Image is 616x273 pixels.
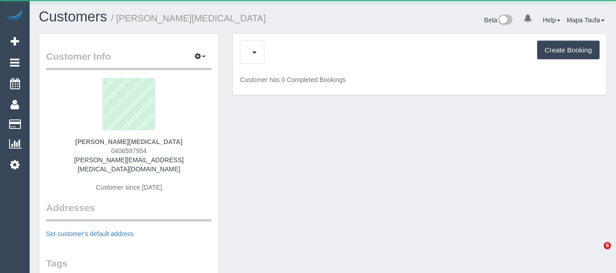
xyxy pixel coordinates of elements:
a: Beta [484,16,512,24]
span: 0406587954 [111,147,147,155]
iframe: Intercom live chat [585,242,607,264]
img: Automaid Logo [5,9,24,22]
p: Customer has 0 Completed Bookings [240,75,600,84]
legend: Customer Info [46,50,212,70]
a: Mapa Taufa [567,16,605,24]
strong: [PERSON_NAME][MEDICAL_DATA] [75,138,182,145]
a: Customers [39,9,107,25]
a: Help [543,16,560,24]
span: 6 [604,242,611,249]
span: Customer since [DATE] [96,184,162,191]
img: New interface [497,15,512,26]
a: Set customer's default address [46,230,134,237]
button: Create Booking [537,41,600,60]
a: [PERSON_NAME][EMAIL_ADDRESS][MEDICAL_DATA][DOMAIN_NAME] [74,156,183,173]
small: / [PERSON_NAME][MEDICAL_DATA] [111,13,266,23]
